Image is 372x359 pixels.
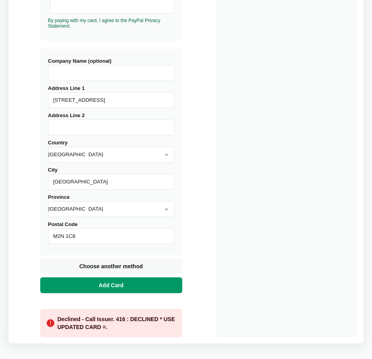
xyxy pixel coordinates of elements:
input: Address Line 1 [48,92,174,108]
span: Add Card [97,281,125,289]
label: Country [48,140,174,163]
label: City [48,167,174,190]
label: Postal Code [48,221,174,244]
label: Address Line 2 [48,112,174,135]
div: Declined - Call Issuer. 416 : DECLINED * USE UPDATED CARD =. [58,315,176,331]
input: Company Name (optional) [48,65,174,81]
label: Address Line 1 [48,85,174,108]
span: Choose another method [78,262,144,270]
select: Province [48,201,174,217]
button: Add Card [40,277,182,293]
input: Address Line 2 [48,120,174,135]
input: Postal Code [48,228,174,244]
a: By paying with my card, I agree to the PayPal Privacy Statement. [48,18,161,29]
select: Country [48,147,174,163]
label: Province [48,194,174,217]
label: Company Name (optional) [48,58,174,81]
input: City [48,174,174,190]
button: Choose another method [40,258,182,274]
